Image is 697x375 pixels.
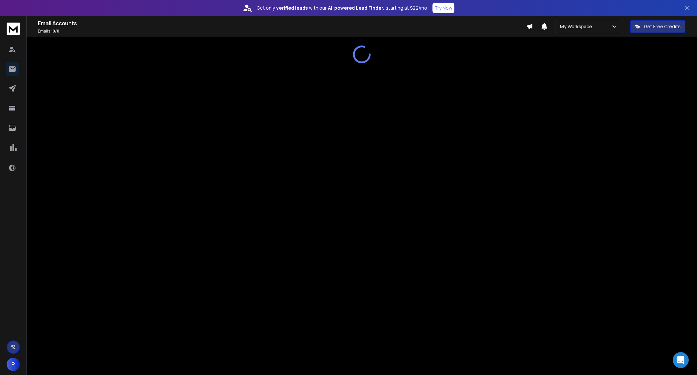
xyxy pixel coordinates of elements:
span: 0 / 0 [52,28,59,34]
p: My Workspace [560,23,595,30]
strong: AI-powered Lead Finder, [328,5,384,11]
button: Get Free Credits [630,20,685,33]
button: Try Now [432,3,454,13]
div: Open Intercom Messenger [673,352,689,368]
h1: Email Accounts [38,19,526,27]
img: logo [7,23,20,35]
p: Emails : [38,29,526,34]
button: R [7,358,20,371]
strong: verified leads [276,5,308,11]
p: Get only with our starting at $22/mo [257,5,427,11]
p: Try Now [434,5,452,11]
p: Get Free Credits [644,23,681,30]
